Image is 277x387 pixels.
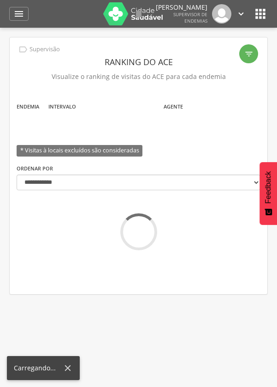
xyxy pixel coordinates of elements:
a:  [9,7,29,21]
div: Filtro [239,44,258,63]
button: Feedback - Mostrar pesquisa [259,162,277,225]
label: Endemia [17,103,39,110]
p: [PERSON_NAME] [156,4,207,11]
i:  [13,8,24,19]
i:  [244,49,253,59]
label: Intervalo [48,103,76,110]
i:  [18,44,28,54]
label: Ordenar por [17,165,53,172]
span: Supervisor de Endemias [173,11,207,24]
p: Supervisão [29,46,60,53]
span: * Visitas à locais excluídos são consideradas [17,145,142,157]
a:  [133,4,144,24]
label: Agente [164,103,183,110]
i:  [133,8,144,19]
a:  [236,4,246,24]
p: Visualize o ranking de visitas do ACE para cada endemia [17,70,260,83]
i:  [236,9,246,19]
i:  [253,6,268,21]
header: Ranking do ACE [17,54,260,70]
span: Feedback [264,171,272,204]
